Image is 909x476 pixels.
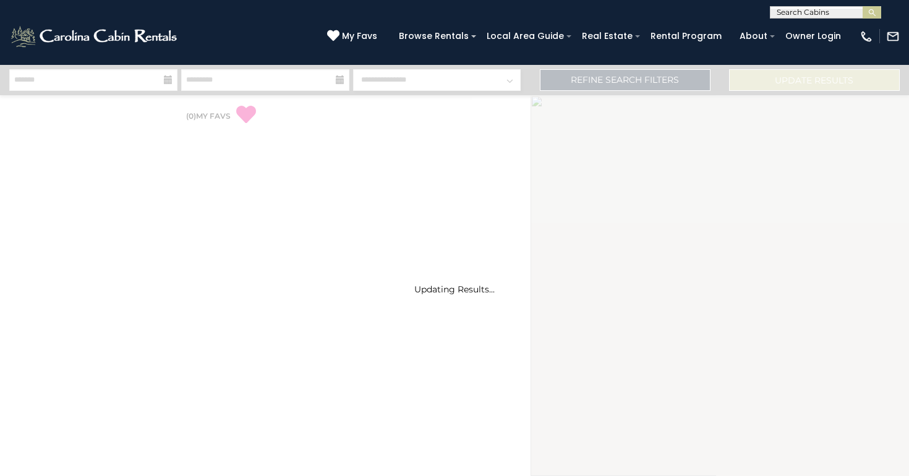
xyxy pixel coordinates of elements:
[327,30,380,43] a: My Favs
[9,24,181,49] img: White-1-2.png
[886,30,900,43] img: mail-regular-white.png
[779,27,847,46] a: Owner Login
[342,30,377,43] span: My Favs
[860,30,873,43] img: phone-regular-white.png
[393,27,475,46] a: Browse Rentals
[480,27,570,46] a: Local Area Guide
[576,27,639,46] a: Real Estate
[733,27,774,46] a: About
[644,27,728,46] a: Rental Program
